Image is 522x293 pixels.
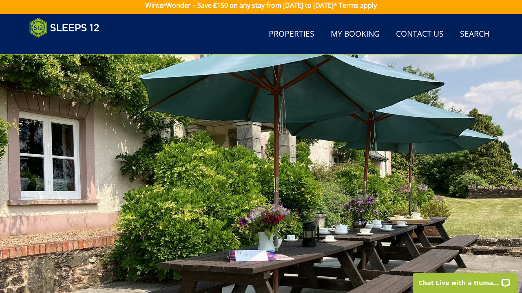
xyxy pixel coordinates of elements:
[393,25,447,44] a: Contact Us
[327,25,383,44] a: My Booking
[457,25,493,44] a: Search
[29,17,100,38] img: Sleeps 12
[25,43,111,50] iframe: Customer reviews powered by Trustpilot
[265,25,318,44] a: Properties
[407,267,522,293] iframe: LiveChat chat widget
